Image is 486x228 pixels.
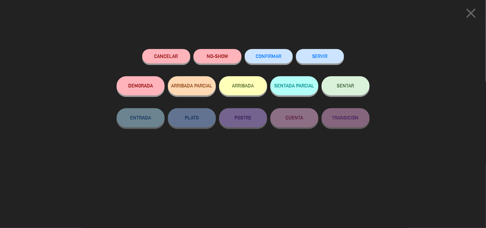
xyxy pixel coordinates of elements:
button: PLATO [168,108,216,127]
button: CUENTA [270,108,318,127]
button: SENTAR [322,76,370,95]
button: ENTRADA [117,108,165,127]
button: DEMORADA [117,76,165,95]
span: SENTAR [337,83,354,88]
button: CONFIRMAR [245,49,293,63]
button: NO-SHOW [194,49,242,63]
button: Cancelar [142,49,190,63]
span: ARRIBADA PARCIAL [171,83,212,88]
span: CONFIRMAR [256,53,282,59]
button: ARRIBADA PARCIAL [168,76,216,95]
i: close [463,5,479,21]
button: ARRIBADA [219,76,267,95]
button: POSTRE [219,108,267,127]
button: SERVIR [296,49,344,63]
button: SENTADA PARCIAL [270,76,318,95]
button: close [461,5,481,24]
button: TRANSICIÓN [322,108,370,127]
